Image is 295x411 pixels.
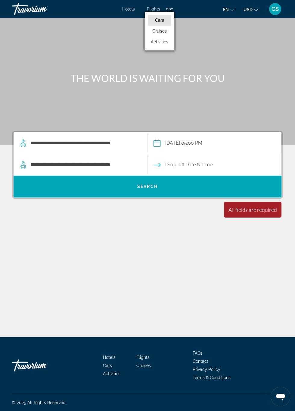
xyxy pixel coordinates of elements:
span: Activities [151,39,168,44]
div: All fields are required [228,206,277,213]
a: Cars [103,363,112,368]
h1: THE WORLD IS WAITING FOR YOU [35,72,260,84]
iframe: Кнопка запуска окна обмена сообщениями [271,387,290,406]
span: en [223,7,229,12]
a: Go Home [12,356,72,375]
button: Change language [223,5,234,14]
a: Cruises [136,363,151,368]
a: Travorium [12,1,72,17]
span: Search [137,184,158,189]
a: Contact [193,359,208,364]
button: Pickup date: Dec 09, 2025 05:00 PM [154,132,202,154]
a: Terms & Conditions [193,375,231,380]
a: Flights [147,7,160,11]
input: Search dropoff location [30,160,141,169]
span: Cars [155,18,164,23]
a: Hotels [103,355,116,360]
a: Flights [136,355,150,360]
button: Search [14,176,281,197]
button: Extra navigation items [166,4,173,14]
a: FAQs [193,351,203,356]
input: Search pickup location [30,139,141,148]
button: Open drop-off date and time picker [154,154,213,176]
a: Activities [148,36,171,47]
span: USD [244,7,253,12]
button: Change currency [244,5,258,14]
span: Cruises [152,29,167,33]
a: Cars [148,15,171,26]
a: Cruises [148,26,171,36]
div: Search widget [14,132,281,197]
a: Activities [103,371,120,376]
span: © 2025 All Rights Reserved. [12,400,67,405]
a: Privacy Policy [193,367,220,372]
a: Hotels [122,7,135,11]
button: User Menu [267,3,283,15]
span: GS [272,6,279,12]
